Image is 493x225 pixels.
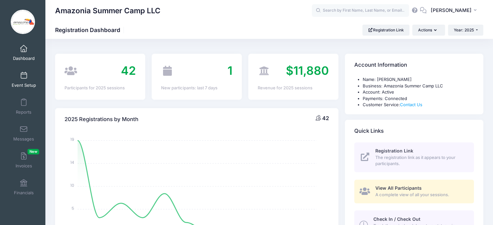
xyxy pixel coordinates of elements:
tspan: 5 [72,205,75,211]
span: Dashboard [13,56,35,61]
span: 42 [121,63,136,78]
h1: Registration Dashboard [55,27,126,33]
a: View All Participants A complete view of all your sessions. [354,180,474,203]
span: Financials [14,190,34,196]
button: Year: 2025 [448,25,483,36]
tspan: 14 [71,160,75,165]
span: Registration Link [375,148,413,153]
a: Dashboard [8,41,39,64]
a: Registration Link [362,25,409,36]
div: Revenue for 2025 sessions [258,85,329,91]
img: Amazonia Summer Camp LLC [11,10,35,34]
li: Name: [PERSON_NAME] [363,76,474,83]
span: 1 [228,63,232,78]
li: Payments: Connected [363,96,474,102]
span: Event Setup [12,83,36,88]
span: Reports [16,109,31,115]
a: Messages [8,122,39,145]
a: Financials [8,176,39,198]
span: Messages [13,136,34,142]
div: Participants for 2025 sessions [65,85,136,91]
span: Year: 2025 [454,28,474,32]
li: Customer Service: [363,102,474,108]
h4: Account Information [354,56,407,74]
tspan: 10 [71,183,75,188]
a: Registration Link The registration link as it appears to your participants. [354,142,474,172]
span: A complete view of all your sessions. [375,192,466,198]
span: View All Participants [375,185,422,191]
button: Actions [412,25,445,36]
tspan: 19 [71,137,75,142]
a: Contact Us [400,102,422,107]
li: Business: Amazonia Summer Camp LLC [363,83,474,89]
h4: Quick Links [354,122,384,140]
button: [PERSON_NAME] [427,3,483,18]
span: The registration link as it appears to your participants. [375,154,466,167]
h1: Amazonia Summer Camp LLC [55,3,160,18]
h4: 2025 Registrations by Month [65,110,138,129]
div: New participants: last 7 days [161,85,232,91]
a: Reports [8,95,39,118]
input: Search by First Name, Last Name, or Email... [312,4,409,17]
span: 42 [322,115,329,121]
span: Check In / Check Out [373,216,420,222]
span: [PERSON_NAME] [431,7,472,14]
span: New [28,149,39,154]
a: Event Setup [8,68,39,91]
span: Invoices [16,163,32,169]
li: Account: Active [363,89,474,96]
span: $11,880 [286,63,329,78]
a: InvoicesNew [8,149,39,172]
